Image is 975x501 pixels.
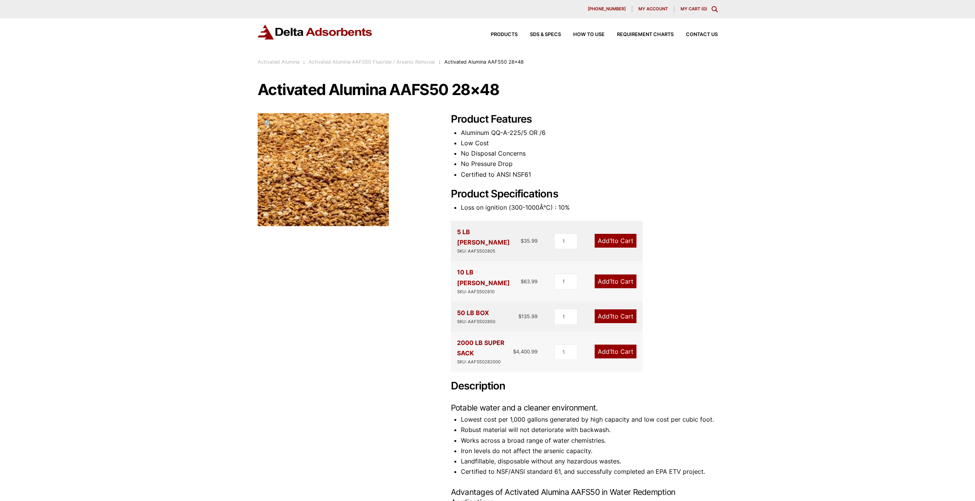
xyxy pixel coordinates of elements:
[457,227,521,255] div: 5 LB [PERSON_NAME]
[461,159,718,169] li: No Pressure Drop
[703,6,705,11] span: 0
[457,288,521,296] div: SKU: AAFS502810
[461,169,718,180] li: Certified to ANSI NSF61
[303,59,305,65] span: :
[461,467,718,477] li: Certified to NSF/ANSI standard 61, and successfully completed an EPA ETV project.
[686,32,718,37] span: Contact Us
[461,202,718,213] li: Loss on ignition (300-1000Â°C) : 10%
[491,32,518,37] span: Products
[451,113,718,126] h2: Product Features
[461,446,718,456] li: Iron levels do not affect the arsenic capacity.
[258,25,373,39] img: Delta Adsorbents
[478,32,518,37] a: Products
[712,6,718,12] div: Toggle Modal Content
[605,32,674,37] a: Requirement Charts
[457,248,521,255] div: SKU: AAFS502805
[610,312,612,320] span: 1
[451,380,718,393] h2: Description
[258,113,389,226] img: Activated Alumina AAFS50 28x48
[444,59,524,65] span: Activated Alumina AAFS50 28×48
[638,7,668,11] span: My account
[457,267,521,295] div: 10 LB [PERSON_NAME]
[521,238,524,244] span: $
[457,358,513,366] div: SKU: AAFS50282000
[521,278,524,284] span: $
[461,456,718,467] li: Landfillable, disposable without any hazardous wastes.
[457,308,495,325] div: 50 LB BOX
[518,32,561,37] a: SDS & SPECS
[439,59,441,65] span: :
[588,7,626,11] span: [PHONE_NUMBER]
[610,278,612,285] span: 1
[461,148,718,159] li: No Disposal Concerns
[513,348,538,355] bdi: 4,400.99
[610,237,612,245] span: 1
[461,425,718,435] li: Robust material will not deteriorate with backwash.
[617,32,674,37] span: Requirement Charts
[309,59,435,65] a: Activated Alumina AAFS50 Fluoride / Arsenic Removal
[451,188,718,200] h2: Product Specifications
[595,274,636,288] a: Add1to Cart
[451,402,718,413] h3: Potable water and a cleaner environment.
[595,234,636,248] a: Add1to Cart
[461,435,718,446] li: Works across a broad range of water chemistries.
[573,32,605,37] span: How to Use
[461,128,718,138] li: Aluminum QQ-A-225/5 OR /6
[457,318,495,325] div: SKU: AAFS502850
[530,32,561,37] span: SDS & SPECS
[457,338,513,366] div: 2000 LB SUPER SACK
[518,313,538,319] bdi: 135.99
[595,309,636,323] a: Add1to Cart
[521,278,538,284] bdi: 63.99
[681,6,707,11] a: My Cart (0)
[264,119,273,128] span: 🔍
[258,113,279,134] a: View full-screen image gallery
[521,238,538,244] bdi: 35.99
[518,313,521,319] span: $
[258,82,718,98] h1: Activated Alumina AAFS50 28×48
[674,32,718,37] a: Contact Us
[513,348,516,355] span: $
[582,6,632,12] a: [PHONE_NUMBER]
[461,138,718,148] li: Low Cost
[610,348,612,355] span: 1
[561,32,605,37] a: How to Use
[258,59,299,65] a: Activated Alumina
[595,345,636,358] a: Add1to Cart
[632,6,674,12] a: My account
[461,414,718,425] li: Lowest cost per 1,000 gallons generated by high capacity and low cost per cubic foot.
